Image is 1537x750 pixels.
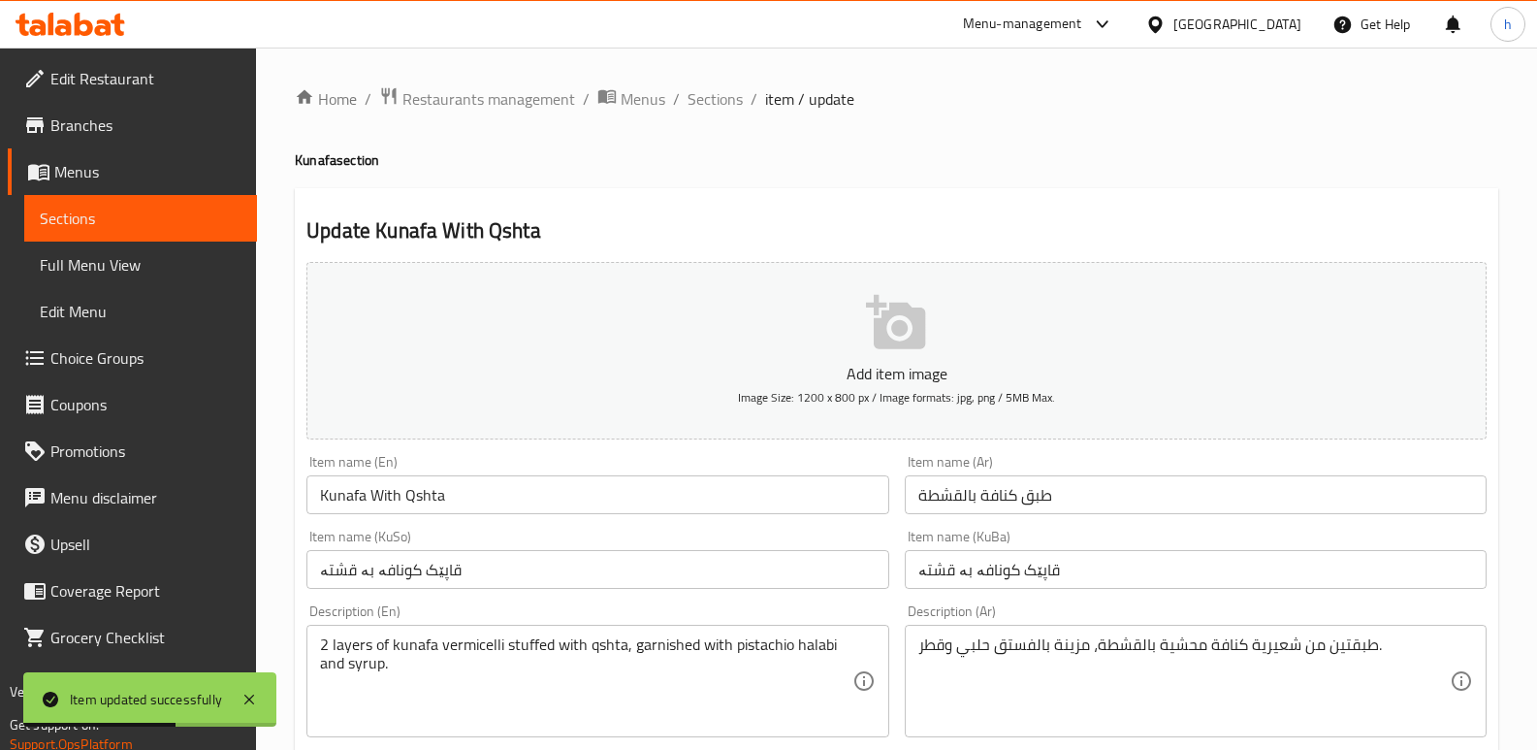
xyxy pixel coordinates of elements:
a: Edit Restaurant [8,55,257,102]
a: Grocery Checklist [8,614,257,661]
a: Promotions [8,428,257,474]
a: Upsell [8,521,257,568]
span: Branches [50,114,241,137]
a: Coverage Report [8,568,257,614]
span: Version: [10,679,57,704]
div: Item updated successfully [70,689,222,710]
a: Coupons [8,381,257,428]
span: Choice Groups [50,346,241,370]
nav: breadcrumb [295,86,1498,112]
div: Menu-management [963,13,1082,36]
a: Branches [8,102,257,148]
li: / [365,87,371,111]
span: Upsell [50,533,241,556]
textarea: طبقتين من شعيرية كنافة محشية بالقشطة، مزينة بالفستق حلبي وقطر. [918,636,1450,728]
button: Add item imageImage Size: 1200 x 800 px / Image formats: jpg, png / 5MB Max. [306,262,1487,440]
h2: Update Kunafa With Qshta [306,216,1487,245]
span: Image Size: 1200 x 800 px / Image formats: jpg, png / 5MB Max. [738,386,1055,408]
p: Add item image [336,362,1457,385]
span: Coupons [50,393,241,416]
span: h [1504,14,1512,35]
textarea: 2 layers of kunafa vermicelli stuffed with qshta, garnished with pistachio halabi and syrup. [320,636,851,728]
span: Sections [40,207,241,230]
span: Menu disclaimer [50,486,241,509]
a: Sections [688,87,743,111]
a: Menus [597,86,665,112]
input: Enter name Ar [905,475,1487,514]
span: Menus [621,87,665,111]
div: [GEOGRAPHIC_DATA] [1173,14,1301,35]
span: Menus [54,160,241,183]
span: Edit Restaurant [50,67,241,90]
a: Full Menu View [24,242,257,288]
a: Edit Menu [24,288,257,335]
input: Enter name KuSo [306,550,888,589]
a: Restaurants management [379,86,575,112]
span: item / update [765,87,854,111]
input: Enter name KuBa [905,550,1487,589]
span: Restaurants management [402,87,575,111]
a: Menus [8,148,257,195]
span: Promotions [50,440,241,463]
span: Full Menu View [40,253,241,277]
h4: Kunafa section [295,150,1498,170]
li: / [673,87,680,111]
input: Enter name En [306,475,888,514]
li: / [751,87,757,111]
a: Menu disclaimer [8,474,257,521]
span: Grocery Checklist [50,626,241,649]
li: / [583,87,590,111]
span: Edit Menu [40,300,241,323]
a: Sections [24,195,257,242]
span: Get support on: [10,712,99,737]
a: Choice Groups [8,335,257,381]
a: Home [295,87,357,111]
span: Coverage Report [50,579,241,603]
